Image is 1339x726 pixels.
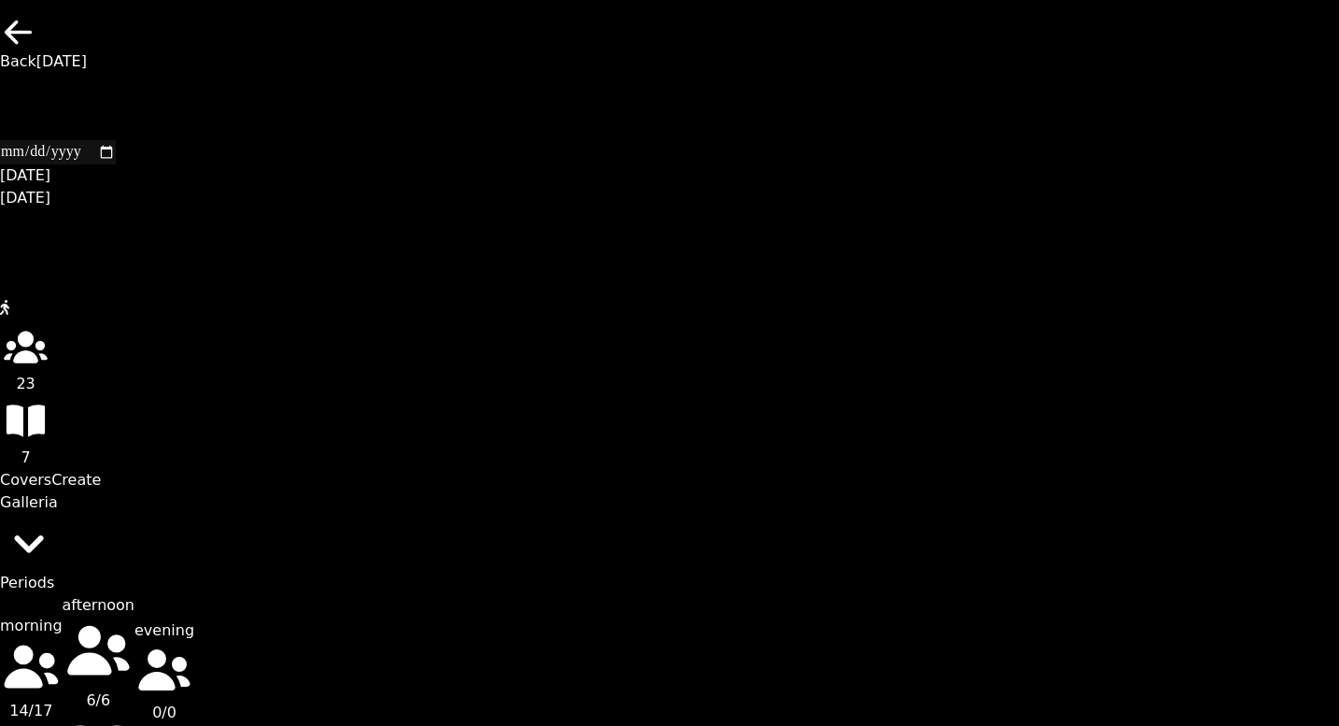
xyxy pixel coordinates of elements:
[51,469,101,491] button: Create
[51,471,101,489] span: Create
[21,448,31,466] span: 7
[134,619,194,642] p: evening
[36,52,87,70] span: [DATE]
[63,594,134,617] p: afternoon
[16,375,35,392] span: 23
[63,690,134,712] p: 6 / 6
[134,702,194,724] p: 0 / 0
